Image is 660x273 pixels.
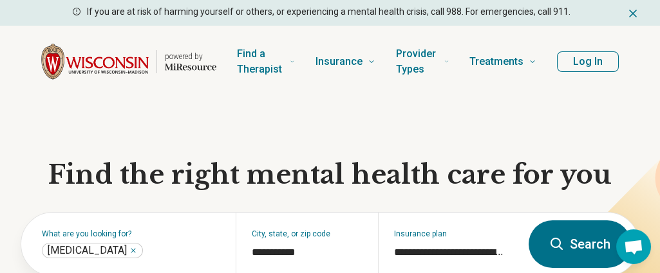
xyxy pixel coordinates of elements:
p: powered by [165,51,216,62]
span: Provider Types [396,45,439,78]
a: Find a Therapist [237,36,295,87]
label: What are you looking for? [42,230,220,238]
span: Treatments [469,53,523,71]
span: [MEDICAL_DATA] [48,244,127,257]
a: Treatments [469,36,536,87]
button: Log In [557,51,619,72]
a: Home page [41,41,216,82]
span: Find a Therapist [237,45,285,78]
span: Insurance [316,53,363,71]
button: Brief Psychotherapy [129,247,137,254]
h1: Find the right mental health care for you [21,158,639,191]
a: Insurance [316,36,375,87]
div: Brief Psychotherapy [42,243,143,258]
button: Dismiss [627,5,639,21]
button: Search [529,220,631,268]
div: Open chat [616,229,651,264]
a: Provider Types [396,36,449,87]
p: If you are at risk of harming yourself or others, or experiencing a mental health crisis, call 98... [87,5,570,19]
